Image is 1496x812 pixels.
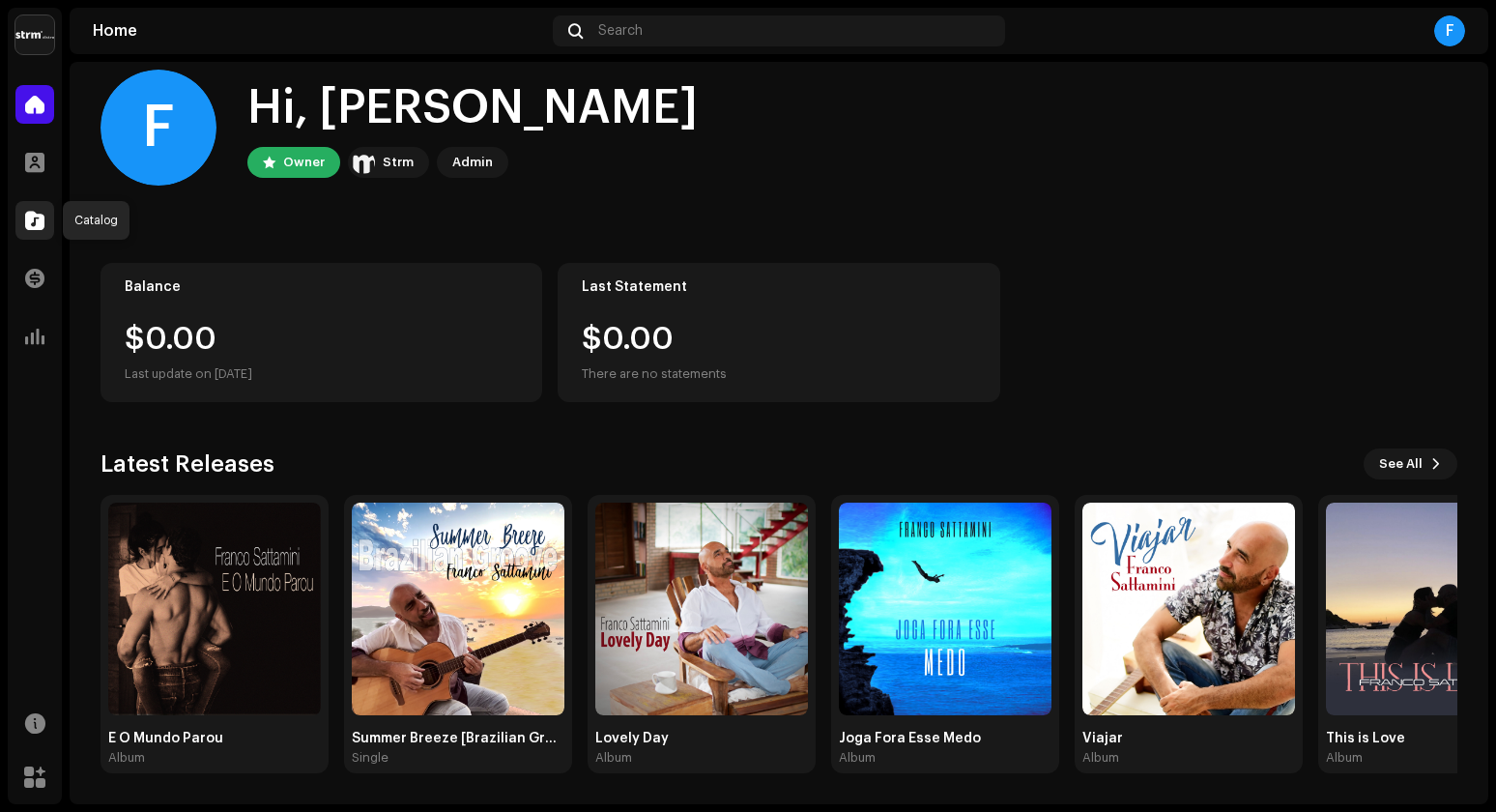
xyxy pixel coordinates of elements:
[839,503,1051,715] img: 13651265-1dc7-447c-80d9-fa882d6b063b
[595,750,632,766] div: Album
[352,750,388,766] div: Single
[1364,449,1457,479] button: See All
[108,503,321,715] img: 97763c92-fb46-4981-811e-0074d10068ab
[283,151,325,174] div: Owner
[383,151,414,174] div: Strm
[598,23,643,39] span: Search
[558,263,999,402] re-o-card-value: Last Statement
[1082,731,1295,746] div: Viajar
[15,15,54,54] img: 408b884b-546b-4518-8448-1008f9c76b02
[1082,750,1119,766] div: Album
[101,449,274,479] h3: Latest Releases
[582,279,975,295] div: Last Statement
[247,77,698,139] div: Hi, [PERSON_NAME]
[1326,750,1363,766] div: Album
[352,731,564,746] div: Summer Breeze [Brazilian Groove]
[595,731,808,746] div: Lovely Day
[1379,445,1423,483] span: See All
[108,731,321,746] div: E O Mundo Parou
[352,503,564,715] img: 349aff0a-9c37-42c4-9d15-93661a854291
[582,362,727,386] div: There are no statements
[101,263,542,402] re-o-card-value: Balance
[352,151,375,174] img: 408b884b-546b-4518-8448-1008f9c76b02
[595,503,808,715] img: 8cb7a565-0dc0-4cfd-be15-75a594638417
[101,70,216,186] div: F
[125,362,518,386] div: Last update on [DATE]
[1434,15,1465,46] div: F
[125,279,518,295] div: Balance
[1082,503,1295,715] img: bfbb31c5-89c2-414b-8875-fa27ea99bbc3
[108,750,145,766] div: Album
[839,731,1051,746] div: Joga Fora Esse Medo
[452,151,493,174] div: Admin
[93,23,545,39] div: Home
[839,750,876,766] div: Album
